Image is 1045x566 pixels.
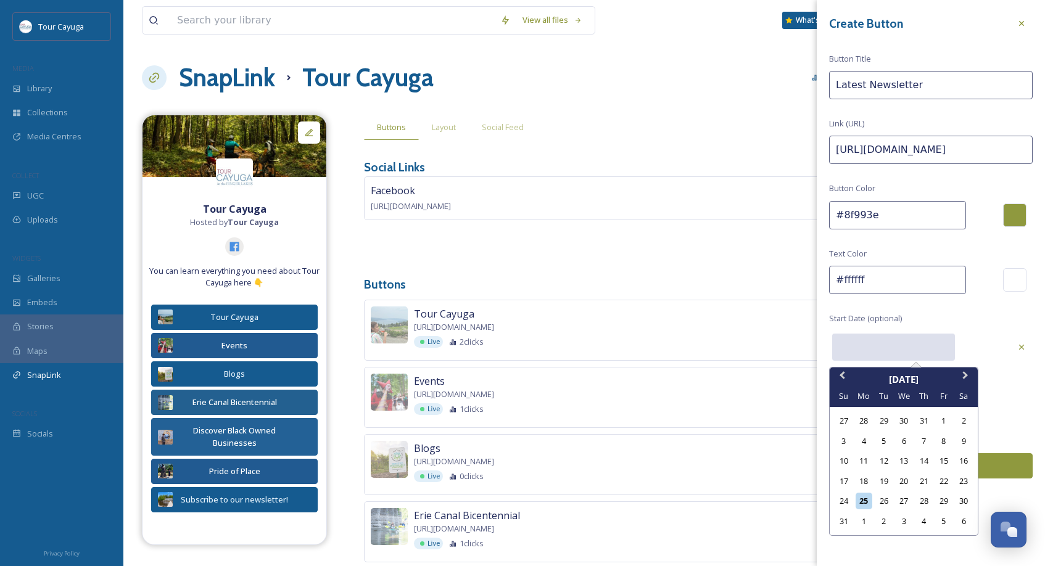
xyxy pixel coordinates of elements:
[414,456,494,467] span: [URL][DOMAIN_NAME]
[935,513,952,530] div: Choose Friday, September 5th, 2025
[935,433,952,449] div: Choose Friday, August 8th, 2025
[935,493,952,509] div: Choose Friday, August 29th, 2025
[414,441,440,456] span: Blogs
[158,430,173,445] img: d989fd66-fd5c-4d2c-8c02-4c38b74c5598.jpg
[895,473,912,490] div: Choose Wednesday, August 20th, 2025
[20,20,32,33] img: download.jpeg
[142,115,326,177] img: b5d037cd-04cd-4fac-9b64-9a22eac2a8e5.jpg
[935,473,952,490] div: Choose Friday, August 22nd, 2025
[991,512,1026,548] button: Open Chat
[179,466,290,477] div: Pride of Place
[830,372,978,387] div: [DATE]
[956,412,972,429] div: Choose Saturday, August 2nd, 2025
[915,513,932,530] div: Choose Thursday, September 4th, 2025
[956,473,972,490] div: Choose Saturday, August 23rd, 2025
[27,428,53,440] span: Socials
[829,313,902,324] span: Start Date (optional)
[216,158,253,195] img: download.jpeg
[806,65,872,89] a: Analytics
[856,453,872,469] div: Choose Monday, August 11th, 2025
[179,340,290,351] div: Events
[856,433,872,449] div: Choose Monday, August 4th, 2025
[895,453,912,469] div: Choose Wednesday, August 13th, 2025
[935,388,952,404] div: Fr
[835,433,852,449] div: Choose Sunday, August 3rd, 2025
[27,273,60,284] span: Galleries
[895,388,912,404] div: We
[179,59,275,96] h1: SnapLink
[856,473,872,490] div: Choose Monday, August 18th, 2025
[835,473,852,490] div: Choose Sunday, August 17th, 2025
[364,276,1026,293] h3: Buttons
[27,214,58,226] span: Uploads
[835,388,852,404] div: Su
[875,388,892,404] div: Tu
[835,493,852,509] div: Choose Sunday, August 24th, 2025
[171,7,494,34] input: Search your library
[895,412,912,429] div: Choose Wednesday, July 30th, 2025
[27,345,47,357] span: Maps
[151,418,318,455] button: Discover Black Owned Businesses
[414,321,494,333] span: [URL][DOMAIN_NAME]
[460,538,484,549] span: 1 clicks
[829,118,864,129] span: Link (URL)
[371,184,415,197] span: Facebook
[482,121,524,133] span: Social Feed
[371,200,451,211] span: [URL][DOMAIN_NAME]
[12,64,34,73] span: MEDIA
[460,470,484,482] span: 0 clicks
[460,403,484,415] span: 1 clicks
[856,493,872,509] div: Choose Monday, August 25th, 2025
[44,545,80,560] a: Privacy Policy
[875,453,892,469] div: Choose Tuesday, August 12th, 2025
[414,508,520,523] span: Erie Canal Bicentennial
[38,21,84,32] span: Tour Cayuga
[371,306,408,343] img: d13152c4-165d-49b2-beb9-16e0a7ef30c2.jpg
[829,136,1033,164] input: https://www.snapsea.io
[875,473,892,490] div: Choose Tuesday, August 19th, 2025
[27,321,54,332] span: Stories
[835,412,852,429] div: Choose Sunday, July 27th, 2025
[829,71,1033,99] input: My Link
[12,409,37,418] span: SOCIALS
[833,411,973,531] div: month 2025-08
[875,493,892,509] div: Choose Tuesday, August 26th, 2025
[158,395,173,410] img: 76f9020a-be25-4fe3-8c8a-75e768b8d523.jpg
[895,493,912,509] div: Choose Wednesday, August 27th, 2025
[414,470,443,482] div: Live
[915,412,932,429] div: Choose Thursday, July 31st, 2025
[149,265,320,289] span: You can learn everything you need about Tour Cayuga here 👇
[158,338,173,353] img: 2fc8f295-4833-4b8f-bf13-9113ff3390b8.jpg
[158,310,173,324] img: d13152c4-165d-49b2-beb9-16e0a7ef30c2.jpg
[203,202,266,216] strong: Tour Cayuga
[27,131,81,142] span: Media Centres
[190,216,279,228] span: Hosted by
[414,388,494,400] span: [URL][DOMAIN_NAME]
[44,549,80,557] span: Privacy Policy
[432,121,456,133] span: Layout
[875,433,892,449] div: Choose Tuesday, August 5th, 2025
[856,412,872,429] div: Choose Monday, July 28th, 2025
[895,433,912,449] div: Choose Wednesday, August 6th, 2025
[377,121,406,133] span: Buttons
[856,388,872,404] div: Mo
[806,65,865,89] button: Analytics
[782,12,844,29] a: What's New
[371,441,408,478] img: 71e0f8f2-1c90-4030-b889-528a98c53596.jpg
[956,388,972,404] div: Sa
[935,453,952,469] div: Choose Friday, August 15th, 2025
[856,513,872,530] div: Choose Monday, September 1st, 2025
[915,388,932,404] div: Th
[414,306,474,321] span: Tour Cayuga
[151,333,318,358] button: Events
[460,336,484,348] span: 2 clicks
[158,367,173,382] img: 71e0f8f2-1c90-4030-b889-528a98c53596.jpg
[414,538,443,549] div: Live
[179,425,290,448] div: Discover Black Owned Businesses
[158,464,173,478] img: 9e949a54-5c2c-40a3-a755-359529188bce.jpg
[151,305,318,330] button: Tour Cayuga
[835,453,852,469] div: Choose Sunday, August 10th, 2025
[179,396,290,408] div: Erie Canal Bicentennial
[158,492,173,507] img: 9e4c807c-bf24-47f4-bf34-f9a65645deea.jpg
